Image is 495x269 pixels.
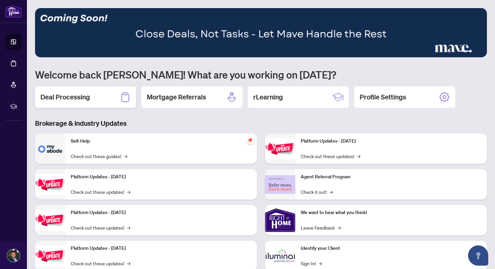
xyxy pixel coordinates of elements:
a: Check out these updates!→ [71,224,130,231]
p: We want to hear what you think! [301,209,482,216]
button: 5 [472,51,475,53]
img: Platform Updates - July 8, 2025 [35,245,65,267]
p: Platform Updates - [DATE] [71,245,252,252]
button: 2 [448,51,451,53]
button: Open asap [468,245,488,266]
h2: Deal Processing [40,92,90,102]
img: Agent Referral Program [265,175,295,194]
a: Check it out!→ [301,188,333,196]
img: logo [5,5,22,18]
button: 6 [477,51,480,53]
span: pushpin [246,136,254,144]
h2: Mortgage Referrals [147,92,206,102]
p: Platform Updates - [DATE] [71,209,252,216]
a: Check out these updates!→ [71,188,130,196]
button: 3 [453,51,456,53]
a: Check out these updates!→ [71,260,130,267]
img: Self-Help [35,133,65,164]
p: Self-Help [71,138,252,145]
span: → [337,224,341,231]
span: → [124,152,127,160]
a: Check out these guides!→ [71,152,127,160]
img: Platform Updates - September 16, 2025 [35,174,65,195]
h2: rLearning [253,92,283,102]
img: We want to hear what you think! [265,205,295,235]
span: → [319,260,322,267]
button: 4 [459,51,469,53]
span: → [357,152,360,160]
span: → [127,224,130,231]
img: Slide 3 [35,8,487,57]
img: Platform Updates - June 23, 2025 [265,138,295,159]
button: 1 [442,51,445,53]
p: Identify your Client [301,245,482,252]
span: → [127,188,130,196]
a: Check out these updates!→ [301,152,360,160]
p: Agent Referral Program [301,173,482,181]
a: Leave Feedback→ [301,224,341,231]
img: Profile Icon [7,249,20,262]
p: Platform Updates - [DATE] [301,138,482,145]
p: Platform Updates - [DATE] [71,173,252,181]
span: → [329,188,333,196]
a: Sign In!→ [301,260,322,267]
h1: Welcome back [PERSON_NAME]! What are you working on [DATE]? [35,68,487,81]
img: Platform Updates - July 21, 2025 [35,210,65,231]
span: → [127,260,130,267]
h2: Profile Settings [360,92,406,102]
h3: Brokerage & Industry Updates [35,119,487,128]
